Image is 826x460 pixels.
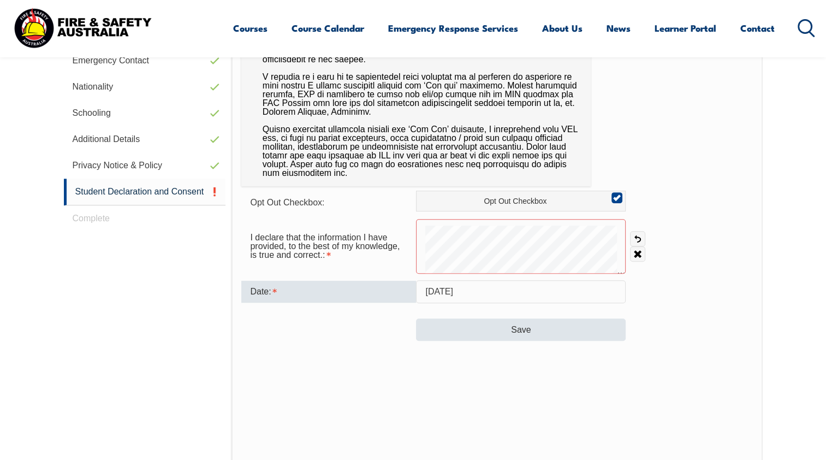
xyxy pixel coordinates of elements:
[241,281,416,303] div: Date is required.
[607,14,631,43] a: News
[250,198,324,207] span: Opt Out Checkbox:
[241,227,416,266] div: I declare that the information I have provided, to the best of my knowledge, is true and correct....
[64,74,226,100] a: Nationality
[416,191,626,211] label: Opt Out Checkbox
[416,280,626,303] input: Select Date...
[64,152,226,179] a: Privacy Notice & Policy
[655,14,716,43] a: Learner Portal
[416,319,626,340] button: Save
[740,14,775,43] a: Contact
[542,14,583,43] a: About Us
[233,14,268,43] a: Courses
[64,48,226,74] a: Emergency Contact
[630,246,645,262] a: Clear
[64,126,226,152] a: Additional Details
[64,179,226,205] a: Student Declaration and Consent
[292,14,364,43] a: Course Calendar
[64,100,226,126] a: Schooling
[630,231,645,246] a: Undo
[388,14,518,43] a: Emergency Response Services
